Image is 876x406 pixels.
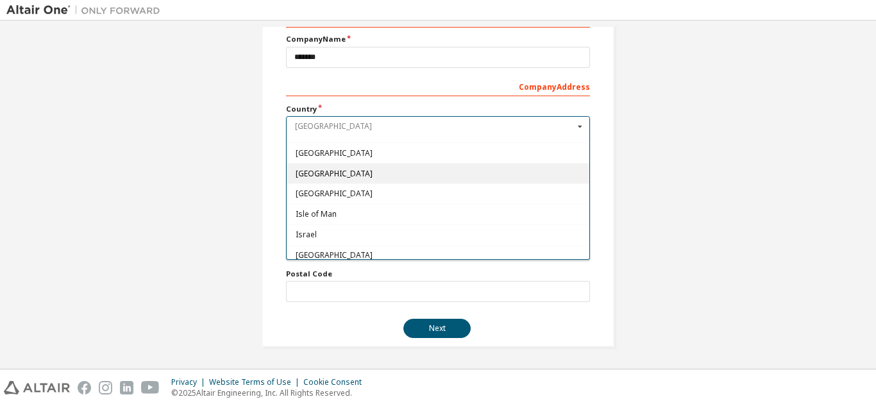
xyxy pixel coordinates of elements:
[4,381,70,394] img: altair_logo.svg
[99,381,112,394] img: instagram.svg
[403,319,471,338] button: Next
[78,381,91,394] img: facebook.svg
[296,169,581,177] span: [GEOGRAPHIC_DATA]
[296,251,581,259] span: [GEOGRAPHIC_DATA]
[303,377,369,387] div: Cookie Consent
[141,381,160,394] img: youtube.svg
[286,104,590,114] label: Country
[286,76,590,96] div: Company Address
[286,34,590,44] label: Company Name
[171,377,209,387] div: Privacy
[296,149,581,157] span: [GEOGRAPHIC_DATA]
[286,269,590,279] label: Postal Code
[296,231,581,239] span: Israel
[296,190,581,198] span: [GEOGRAPHIC_DATA]
[171,387,369,398] p: © 2025 Altair Engineering, Inc. All Rights Reserved.
[6,4,167,17] img: Altair One
[120,381,133,394] img: linkedin.svg
[296,210,581,218] span: Isle of Man
[209,377,303,387] div: Website Terms of Use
